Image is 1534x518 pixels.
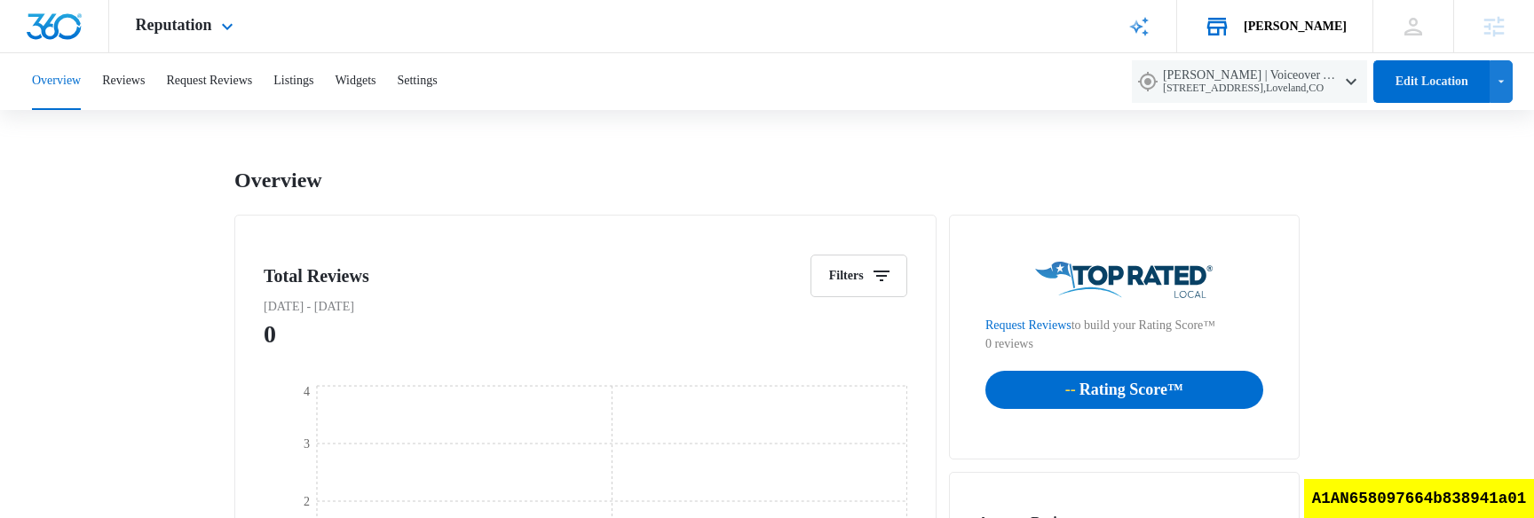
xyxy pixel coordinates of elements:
button: Reviews [102,53,145,110]
p: [DATE] - [DATE] [264,297,907,316]
span: 0 [264,320,276,348]
span: [STREET_ADDRESS] , Loveland , CO [1163,82,1340,95]
tspan: 4 [304,385,310,398]
h5: Total Reviews [264,263,369,289]
p: 0 reviews [985,334,1263,353]
p: -- [1065,378,1079,402]
tspan: 2 [304,495,310,508]
button: Edit Location [1373,60,1490,103]
p: Rating Score™ [1079,378,1183,402]
span: [PERSON_NAME] | Voiceover Artist [1163,68,1340,95]
tspan: 3 [304,437,310,451]
button: Overview [32,53,81,110]
p: to build your Rating Score™ [985,298,1263,334]
button: Filters [810,255,907,297]
button: Request Reviews [166,53,252,110]
div: account name [1244,20,1347,34]
img: Top Rated Local Logo [1035,262,1213,298]
button: Settings [397,53,437,110]
div: A1AN658097664b838941a01 [1304,479,1534,518]
button: Widgets [335,53,376,110]
a: Request Reviews [985,318,1071,332]
span: Reputation [136,16,212,35]
button: Listings [273,53,313,110]
h1: Overview [234,167,322,193]
button: [PERSON_NAME] | Voiceover Artist[STREET_ADDRESS],Loveland,CO [1132,60,1367,103]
